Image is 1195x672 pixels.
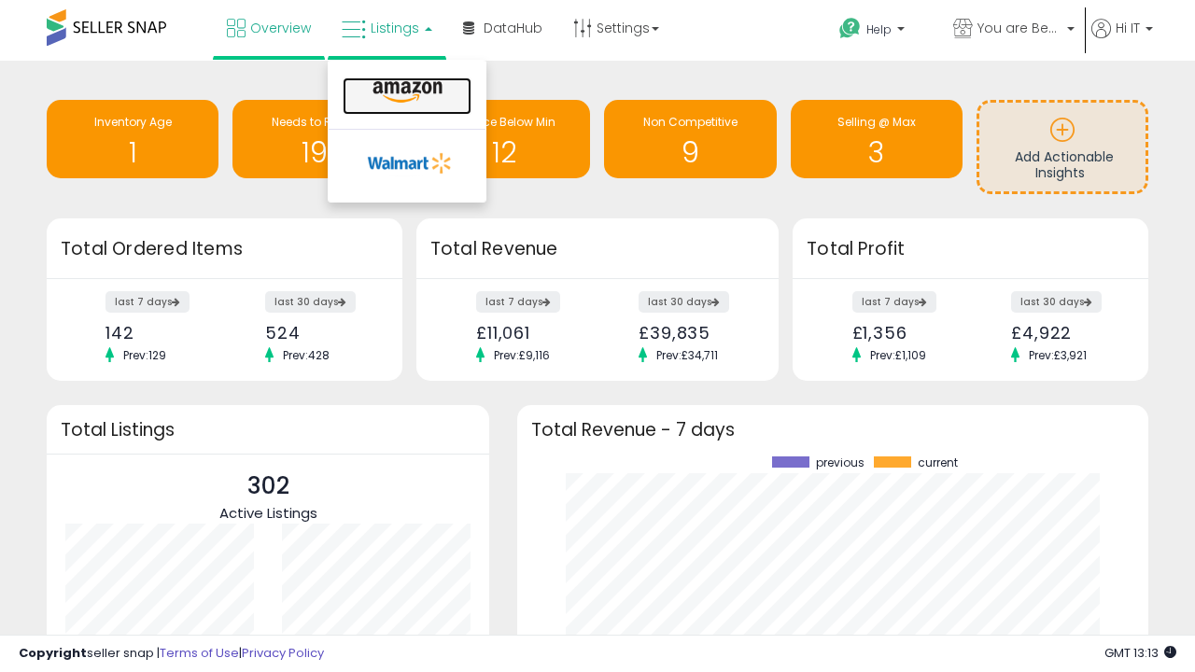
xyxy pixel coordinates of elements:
h1: 191 [242,137,395,168]
span: BB Price Below Min [453,114,555,130]
a: Inventory Age 1 [47,100,218,178]
h1: 12 [428,137,581,168]
a: Terms of Use [160,644,239,662]
div: 142 [105,323,210,343]
h1: 3 [800,137,953,168]
label: last 7 days [476,291,560,313]
span: Hi IT [1116,19,1140,37]
i: Get Help [838,17,862,40]
span: Prev: £9,116 [485,347,559,363]
a: Privacy Policy [242,644,324,662]
div: £11,061 [476,323,583,343]
a: Hi IT [1091,19,1153,61]
span: Help [866,21,892,37]
a: BB Price Below Min 12 [418,100,590,178]
span: current [918,456,958,469]
label: last 30 days [639,291,729,313]
div: £4,922 [1011,323,1116,343]
span: Non Competitive [643,114,738,130]
a: Non Competitive 9 [604,100,776,178]
span: DataHub [484,19,542,37]
h3: Total Profit [807,236,1134,262]
strong: Copyright [19,644,87,662]
span: Overview [250,19,311,37]
label: last 7 days [105,291,190,313]
span: Prev: £3,921 [1019,347,1096,363]
span: Inventory Age [94,114,172,130]
span: Prev: 428 [274,347,339,363]
div: seller snap | | [19,645,324,663]
span: Selling @ Max [837,114,916,130]
span: previous [816,456,865,469]
h1: 1 [56,137,209,168]
span: Listings [371,19,419,37]
h1: 9 [613,137,766,168]
span: Prev: £34,711 [647,347,727,363]
span: Add Actionable Insights [1015,147,1114,183]
a: Needs to Reprice 191 [232,100,404,178]
span: Prev: £1,109 [861,347,935,363]
span: Active Listings [219,503,317,523]
div: £1,356 [852,323,957,343]
h3: Total Revenue [430,236,765,262]
label: last 30 days [265,291,356,313]
div: 524 [265,323,370,343]
div: £39,835 [639,323,746,343]
h3: Total Ordered Items [61,236,388,262]
a: Help [824,3,936,61]
span: Prev: 129 [114,347,176,363]
a: Selling @ Max 3 [791,100,963,178]
p: 302 [219,469,317,504]
h3: Total Revenue - 7 days [531,423,1134,437]
a: Add Actionable Insights [979,103,1146,191]
label: last 7 days [852,291,936,313]
span: Needs to Reprice [272,114,366,130]
h3: Total Listings [61,423,475,437]
span: You are Beautiful ([GEOGRAPHIC_DATA]) [977,19,1061,37]
span: 2025-10-10 13:13 GMT [1104,644,1176,662]
label: last 30 days [1011,291,1102,313]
